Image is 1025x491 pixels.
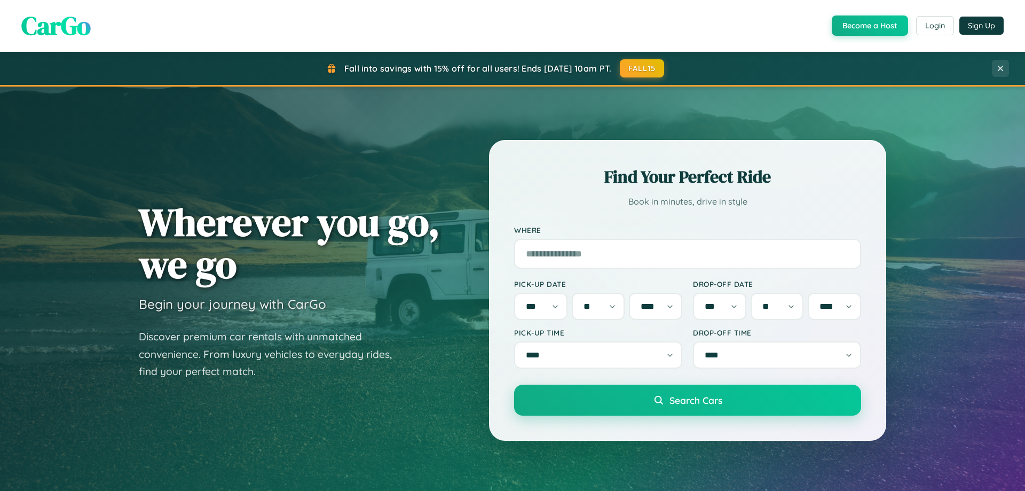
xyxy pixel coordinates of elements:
h2: Find Your Perfect Ride [514,165,861,189]
p: Book in minutes, drive in style [514,194,861,209]
span: Fall into savings with 15% off for all users! Ends [DATE] 10am PT. [344,63,612,74]
span: Search Cars [669,394,722,406]
h1: Wherever you go, we go [139,201,440,285]
button: Sign Up [959,17,1004,35]
button: FALL15 [620,59,665,77]
span: CarGo [21,8,91,43]
h3: Begin your journey with CarGo [139,296,326,312]
label: Pick-up Date [514,279,682,289]
label: Drop-off Date [693,279,861,289]
label: Drop-off Time [693,328,861,337]
label: Where [514,225,861,235]
button: Login [916,16,954,35]
p: Discover premium car rentals with unmatched convenience. From luxury vehicles to everyday rides, ... [139,328,406,380]
button: Become a Host [832,15,908,36]
label: Pick-up Time [514,328,682,337]
button: Search Cars [514,385,861,416]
